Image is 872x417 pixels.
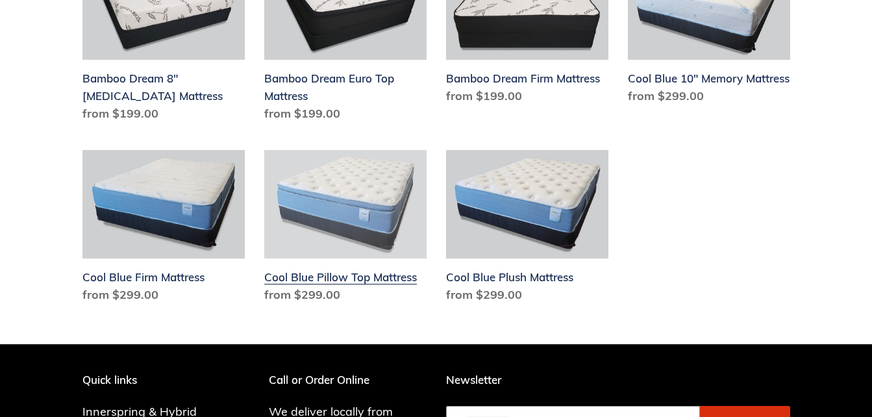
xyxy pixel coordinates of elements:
a: Cool Blue Pillow Top Mattress [264,150,427,309]
a: Cool Blue Plush Mattress [446,150,608,309]
p: Call or Order Online [269,373,427,386]
a: Cool Blue Firm Mattress [82,150,245,309]
p: Quick links [82,373,216,386]
p: Newsletter [446,373,790,386]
